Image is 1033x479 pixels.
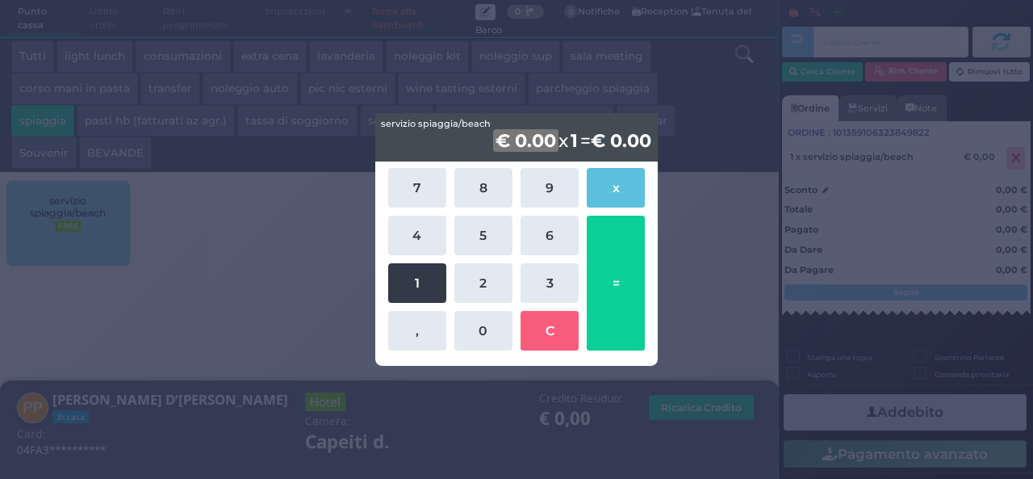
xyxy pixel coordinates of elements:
[454,168,512,208] button: 8
[388,311,446,351] button: ,
[454,263,512,303] button: 2
[454,311,512,351] button: 0
[521,311,579,351] button: C
[375,113,658,162] div: x =
[521,263,579,303] button: 3
[521,216,579,255] button: 6
[388,168,446,208] button: 7
[381,117,491,131] span: servizio spiaggia/beach
[388,263,446,303] button: 1
[521,168,579,208] button: 9
[388,216,446,255] button: 4
[454,216,512,255] button: 5
[568,129,580,152] b: 1
[587,216,645,351] button: =
[587,168,645,208] button: x
[591,129,651,152] b: € 0.00
[493,129,558,152] b: € 0.00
